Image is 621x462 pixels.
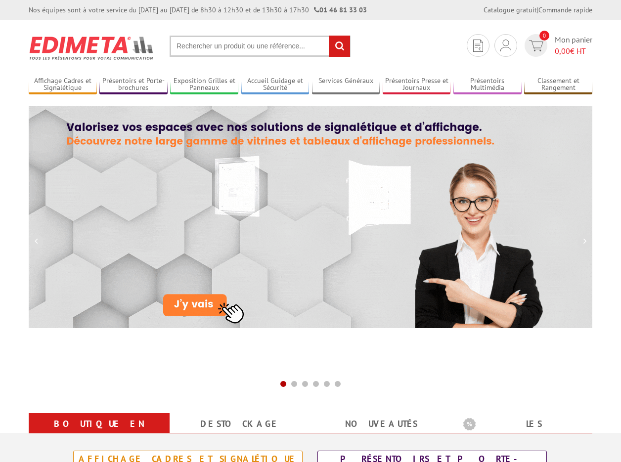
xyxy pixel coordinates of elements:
input: rechercher [329,36,350,57]
a: Présentoirs et Porte-brochures [99,77,168,93]
a: Destockage [181,415,299,433]
span: € HT [555,45,592,57]
span: Mon panier [555,34,592,57]
img: devis rapide [529,40,543,51]
b: Les promotions [463,415,587,435]
a: Classement et Rangement [524,77,592,93]
img: Présentoir, panneau, stand - Edimeta - PLV, affichage, mobilier bureau, entreprise [29,30,155,66]
strong: 01 46 81 33 03 [314,5,367,14]
a: Accueil Guidage et Sécurité [241,77,310,93]
a: Les promotions [463,415,580,451]
a: Services Généraux [312,77,380,93]
img: devis rapide [500,40,511,51]
a: devis rapide 0 Mon panier 0,00€ HT [522,34,592,57]
a: Boutique en ligne [41,415,158,451]
span: 0 [539,31,549,41]
a: Commande rapide [538,5,592,14]
img: devis rapide [473,40,483,52]
span: 0,00 [555,46,570,56]
div: Nos équipes sont à votre service du [DATE] au [DATE] de 8h30 à 12h30 et de 13h30 à 17h30 [29,5,367,15]
a: Affichage Cadres et Signalétique [29,77,97,93]
a: Catalogue gratuit [484,5,537,14]
input: Rechercher un produit ou une référence... [170,36,351,57]
a: Présentoirs Presse et Journaux [383,77,451,93]
a: Présentoirs Multimédia [453,77,522,93]
div: | [484,5,592,15]
a: nouveautés [322,415,440,433]
a: Exposition Grilles et Panneaux [170,77,238,93]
